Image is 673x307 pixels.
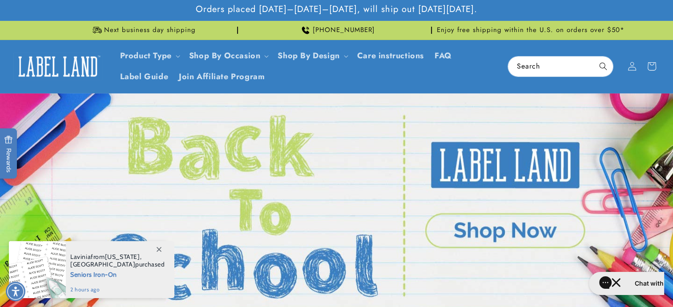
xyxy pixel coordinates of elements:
a: Label Guide [115,66,174,87]
span: Lavinia [70,253,91,261]
span: Enjoy free shipping within the U.S. on orders over $50* [437,26,625,35]
div: Announcement [242,21,432,40]
div: Accessibility Menu [6,282,25,301]
div: Announcement [435,21,626,40]
span: Next business day shipping [104,26,196,35]
a: Shop By Design [278,50,339,61]
span: [US_STATE] [105,253,140,261]
button: Gorgias live chat [4,3,98,26]
button: Search [593,57,613,76]
span: Care instructions [357,51,424,61]
span: Label Guide [120,72,169,82]
h2: Chat with us [50,10,88,19]
img: Label Land [13,53,102,80]
a: Care instructions [352,45,429,66]
a: FAQ [429,45,457,66]
span: Shop By Occasion [189,51,261,61]
span: [PHONE_NUMBER] [313,26,375,35]
span: Join Affiliate Program [179,72,265,82]
a: Product Type [120,50,172,61]
iframe: Gorgias live chat messenger [584,269,664,298]
summary: Shop By Design [272,45,351,66]
div: Announcement [48,21,238,40]
span: Orders placed [DATE]–[DATE]–[DATE], will ship out [DATE][DATE]. [196,4,477,15]
span: FAQ [435,51,452,61]
summary: Product Type [115,45,184,66]
a: Label Land [10,49,106,84]
span: Rewards [4,136,13,173]
span: [GEOGRAPHIC_DATA] [70,260,135,268]
a: Join Affiliate Program [173,66,270,87]
summary: Shop By Occasion [184,45,273,66]
span: from , purchased [70,253,165,268]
